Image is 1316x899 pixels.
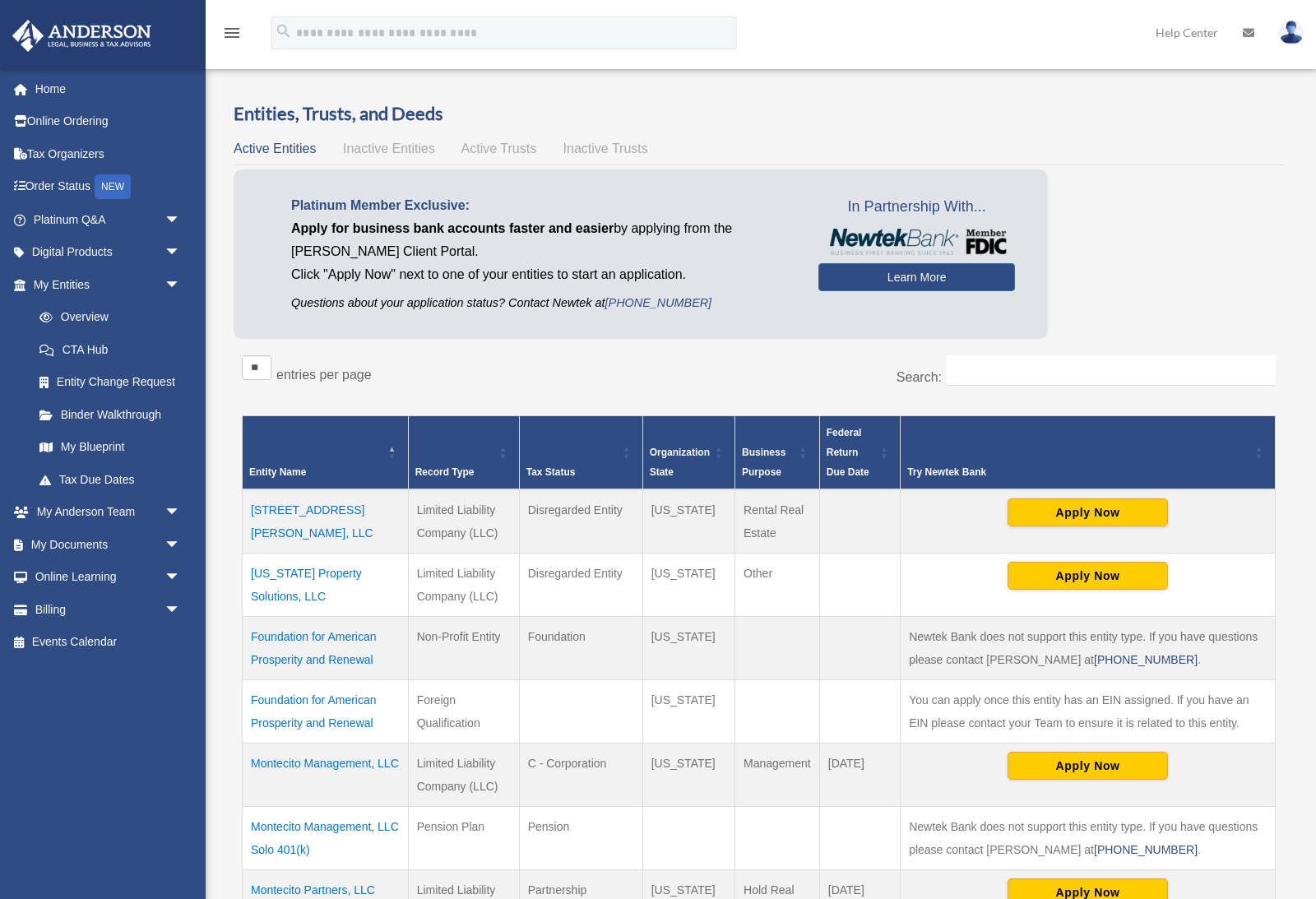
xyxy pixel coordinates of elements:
td: [DATE] [819,744,900,807]
button: Apply Now [1008,498,1168,526]
td: Foundation for American Prosperity and Renewal [243,680,409,744]
a: Online Ordering [12,105,206,138]
span: Organization State [650,447,710,478]
td: Limited Liability Company (LLC) [408,744,519,807]
td: Rental Real Estate [735,489,820,554]
a: Entity Change Request [23,366,197,399]
td: [US_STATE] [642,744,734,807]
a: Binder Walkthrough [23,398,197,431]
td: C - Corporation [519,744,642,807]
span: arrow_drop_down [164,528,197,562]
a: Billingarrow_drop_down [12,593,206,626]
td: Management [735,744,820,807]
td: You can apply once this entity has an EIN assigned. If you have an EIN please contact your Team t... [901,680,1276,744]
a: My Entitiesarrow_drop_down [12,268,197,301]
a: [PHONE_NUMBER] [1094,843,1198,856]
td: Non-Profit Entity [408,617,519,680]
td: Disregarded Entity [519,489,642,554]
span: Active Entities [234,141,316,155]
a: Online Learningarrow_drop_down [12,561,206,594]
a: My Anderson Teamarrow_drop_down [12,496,206,529]
label: Search: [897,370,942,384]
td: [US_STATE] [642,680,734,744]
i: search [275,22,293,40]
a: My Documentsarrow_drop_down [12,528,206,561]
span: Active Trusts [461,141,537,155]
td: Limited Liability Company (LLC) [408,554,519,617]
a: CTA Hub [23,333,197,366]
span: Federal Return Due Date [827,427,869,478]
td: [US_STATE] [642,617,734,680]
p: by applying from the [PERSON_NAME] Client Portal. [291,217,794,263]
p: Platinum Member Exclusive: [291,194,794,217]
p: Click "Apply Now" next to one of your entities to start an application. [291,263,794,286]
th: Try Newtek Bank : Activate to sort [901,416,1276,490]
a: Digital Productsarrow_drop_down [12,236,206,269]
a: Tax Organizers [12,137,206,170]
button: Apply Now [1008,562,1168,590]
span: arrow_drop_down [164,593,197,627]
td: Foundation [519,617,642,680]
a: [PHONE_NUMBER] [1094,653,1198,666]
img: Anderson Advisors Platinum Portal [7,20,156,52]
span: arrow_drop_down [164,561,197,595]
span: Record Type [415,466,475,478]
img: NewtekBankLogoSM.png [827,229,1007,255]
td: Newtek Bank does not support this entity type. If you have questions please contact [PERSON_NAME]... [901,617,1276,680]
p: Questions about your application status? Contact Newtek at [291,293,794,313]
h3: Entities, Trusts, and Deeds [234,101,1284,127]
a: Order StatusNEW [12,170,206,204]
td: Disregarded Entity [519,554,642,617]
span: arrow_drop_down [164,496,197,530]
img: User Pic [1279,21,1304,44]
td: [STREET_ADDRESS][PERSON_NAME], LLC [243,489,409,554]
td: Other [735,554,820,617]
a: Platinum Q&Aarrow_drop_down [12,203,206,236]
a: Events Calendar [12,626,206,659]
th: Tax Status: Activate to sort [519,416,642,490]
td: Foundation for American Prosperity and Renewal [243,617,409,680]
td: [US_STATE] Property Solutions, LLC [243,554,409,617]
a: Home [12,72,206,105]
td: [US_STATE] [642,554,734,617]
a: Learn More [818,263,1015,291]
div: Try Newtek Bank [907,462,1250,482]
th: Record Type: Activate to sort [408,416,519,490]
td: Pension [519,807,642,870]
span: Inactive Trusts [563,141,648,155]
span: Apply for business bank accounts faster and easier [291,221,614,235]
td: Newtek Bank does not support this entity type. If you have questions please contact [PERSON_NAME]... [901,807,1276,870]
td: Limited Liability Company (LLC) [408,489,519,554]
button: Apply Now [1008,752,1168,780]
th: Entity Name: Activate to invert sorting [243,416,409,490]
span: Inactive Entities [343,141,435,155]
th: Organization State: Activate to sort [642,416,734,490]
label: entries per page [276,368,372,382]
i: menu [222,23,242,43]
a: menu [222,29,242,43]
span: arrow_drop_down [164,268,197,302]
span: arrow_drop_down [164,236,197,270]
a: My Blueprint [23,431,197,464]
td: [US_STATE] [642,489,734,554]
td: Montecito Management, LLC [243,744,409,807]
a: Tax Due Dates [23,463,197,496]
span: Business Purpose [742,447,785,478]
td: Foreign Qualification [408,680,519,744]
th: Federal Return Due Date: Activate to sort [819,416,900,490]
span: Entity Name [249,466,306,478]
a: Overview [23,301,189,334]
td: Pension Plan [408,807,519,870]
span: arrow_drop_down [164,203,197,237]
span: In Partnership With... [818,194,1015,220]
th: Business Purpose: Activate to sort [735,416,820,490]
span: Tax Status [526,466,576,478]
td: Montecito Management, LLC Solo 401(k) [243,807,409,870]
div: NEW [95,174,131,199]
a: [PHONE_NUMBER] [605,296,712,309]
